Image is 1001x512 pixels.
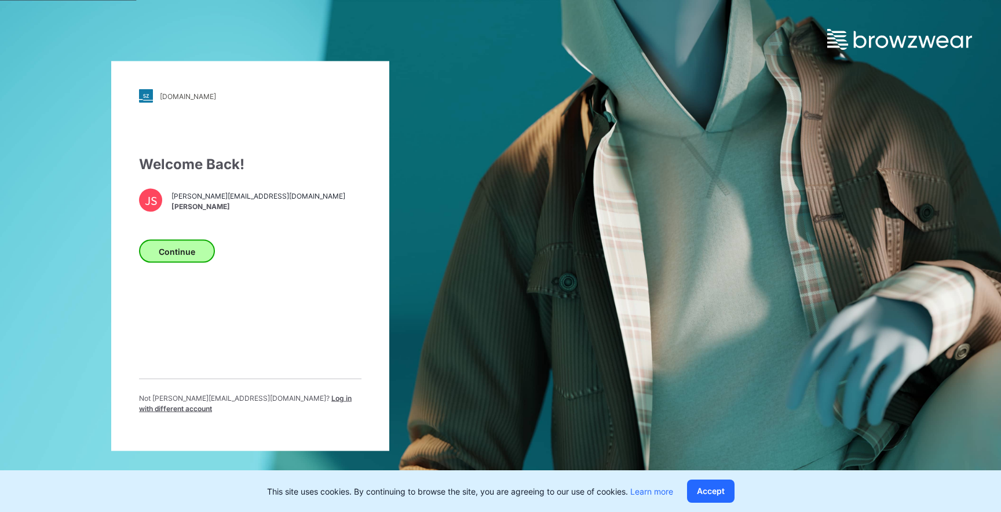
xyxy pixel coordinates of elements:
div: JS [139,189,162,212]
a: [DOMAIN_NAME] [139,89,361,103]
span: [PERSON_NAME] [171,201,345,211]
a: Learn more [630,487,673,496]
div: [DOMAIN_NAME] [160,92,216,100]
div: Welcome Back! [139,154,361,175]
button: Continue [139,240,215,263]
p: Not [PERSON_NAME][EMAIL_ADDRESS][DOMAIN_NAME] ? [139,393,361,414]
span: [PERSON_NAME][EMAIL_ADDRESS][DOMAIN_NAME] [171,191,345,201]
button: Accept [687,480,735,503]
img: stylezone-logo.562084cfcfab977791bfbf7441f1a819.svg [139,89,153,103]
img: browzwear-logo.e42bd6dac1945053ebaf764b6aa21510.svg [827,29,972,50]
p: This site uses cookies. By continuing to browse the site, you are agreeing to our use of cookies. [267,485,673,498]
